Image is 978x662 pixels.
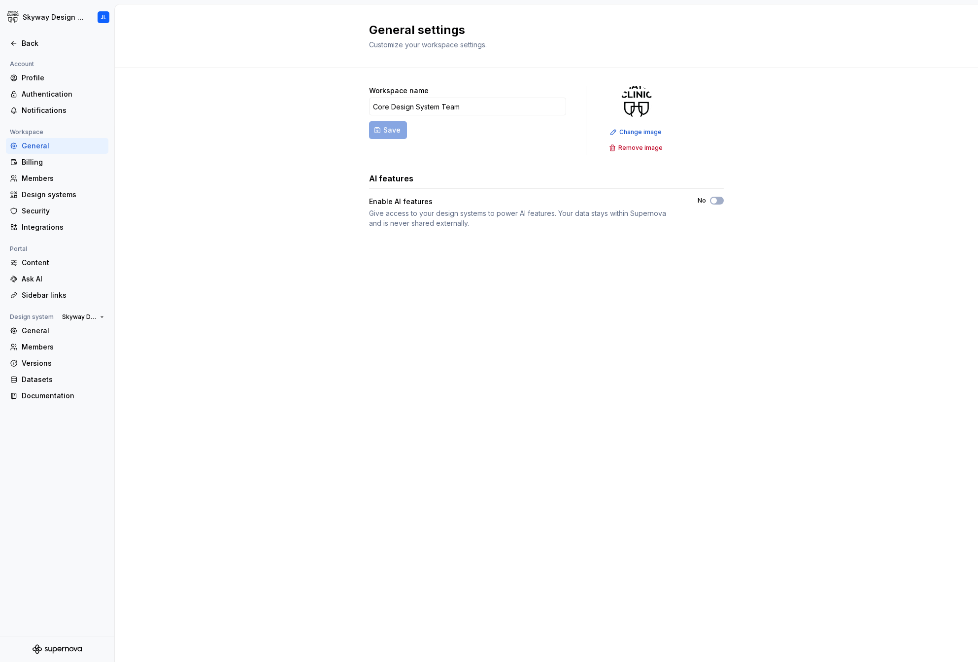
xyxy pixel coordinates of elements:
a: Integrations [6,219,108,235]
a: Design systems [6,187,108,203]
button: Remove image [606,141,667,155]
div: Design systems [22,190,104,200]
a: Documentation [6,388,108,404]
button: Change image [607,125,666,139]
label: Workspace name [369,86,429,96]
a: Sidebar links [6,287,108,303]
div: General [22,326,104,336]
span: Change image [619,128,662,136]
span: Skyway Design System [62,313,96,321]
a: Members [6,171,108,186]
a: Versions [6,355,108,371]
div: Give access to your design systems to power AI features. Your data stays within Supernova and is ... [369,209,680,228]
a: Content [6,255,108,271]
div: Security [22,206,104,216]
div: Profile [22,73,104,83]
a: Profile [6,70,108,86]
a: Authentication [6,86,108,102]
div: Authentication [22,89,104,99]
img: 7d2f9795-fa08-4624-9490-5a3f7218a56a.png [621,86,652,117]
div: Enable AI features [369,197,680,207]
span: Customize your workspace settings. [369,40,487,49]
a: Billing [6,154,108,170]
div: Ask AI [22,274,104,284]
div: Versions [22,358,104,368]
button: Skyway Design SystemJL [2,6,112,28]
h2: General settings [369,22,712,38]
div: Content [22,258,104,268]
a: Security [6,203,108,219]
div: Back [22,38,104,48]
div: Billing [22,157,104,167]
a: Members [6,339,108,355]
div: Members [22,174,104,183]
div: Datasets [22,375,104,384]
div: Sidebar links [22,290,104,300]
div: Documentation [22,391,104,401]
label: No [698,197,706,205]
div: Integrations [22,222,104,232]
a: General [6,323,108,339]
svg: Supernova Logo [33,644,82,654]
div: Design system [6,311,58,323]
span: Remove image [618,144,663,152]
div: General [22,141,104,151]
a: General [6,138,108,154]
div: Members [22,342,104,352]
div: Account [6,58,38,70]
div: Portal [6,243,31,255]
div: Skyway Design System [23,12,86,22]
a: Back [6,35,108,51]
a: Ask AI [6,271,108,287]
a: Datasets [6,372,108,387]
h3: AI features [369,173,413,184]
div: Workspace [6,126,47,138]
div: JL [101,13,106,21]
img: 7d2f9795-fa08-4624-9490-5a3f7218a56a.png [7,11,19,23]
a: Notifications [6,103,108,118]
div: Notifications [22,105,104,115]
